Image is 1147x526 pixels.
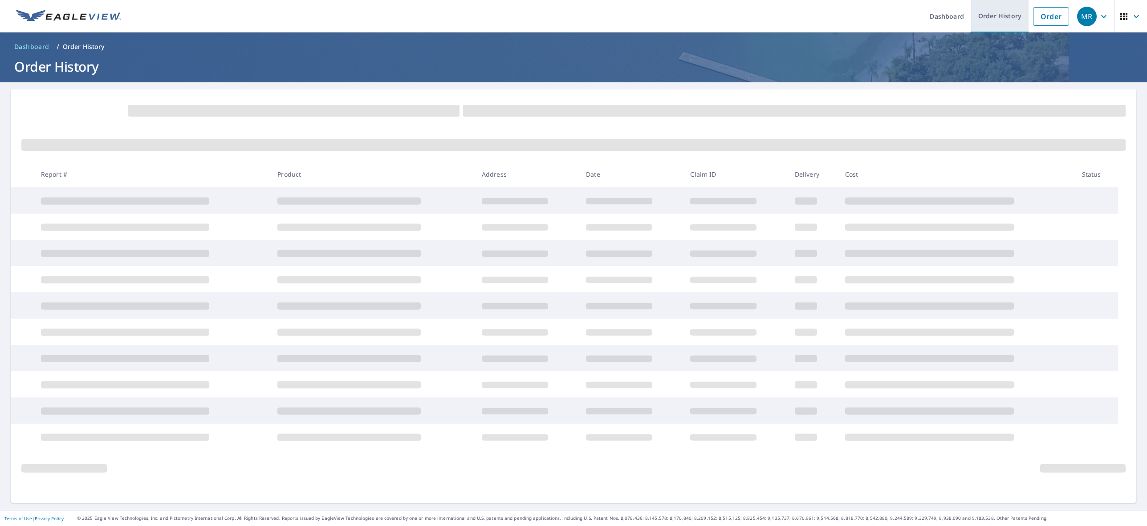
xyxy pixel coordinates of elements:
th: Address [475,161,579,187]
a: Terms of Use [4,515,32,522]
th: Delivery [788,161,838,187]
nav: breadcrumb [11,40,1136,54]
li: / [57,41,59,52]
p: Order History [63,42,105,51]
p: | [4,516,64,521]
th: Cost [838,161,1075,187]
a: Order [1033,7,1069,26]
div: MR [1077,7,1097,26]
th: Date [579,161,683,187]
p: © 2025 Eagle View Technologies, Inc. and Pictometry International Corp. All Rights Reserved. Repo... [77,515,1143,522]
th: Product [270,161,474,187]
th: Report # [34,161,271,187]
a: Privacy Policy [35,515,64,522]
h1: Order History [11,57,1136,76]
a: Dashboard [11,40,53,54]
img: EV Logo [16,10,121,23]
th: Claim ID [683,161,787,187]
th: Status [1075,161,1118,187]
span: Dashboard [14,42,49,51]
